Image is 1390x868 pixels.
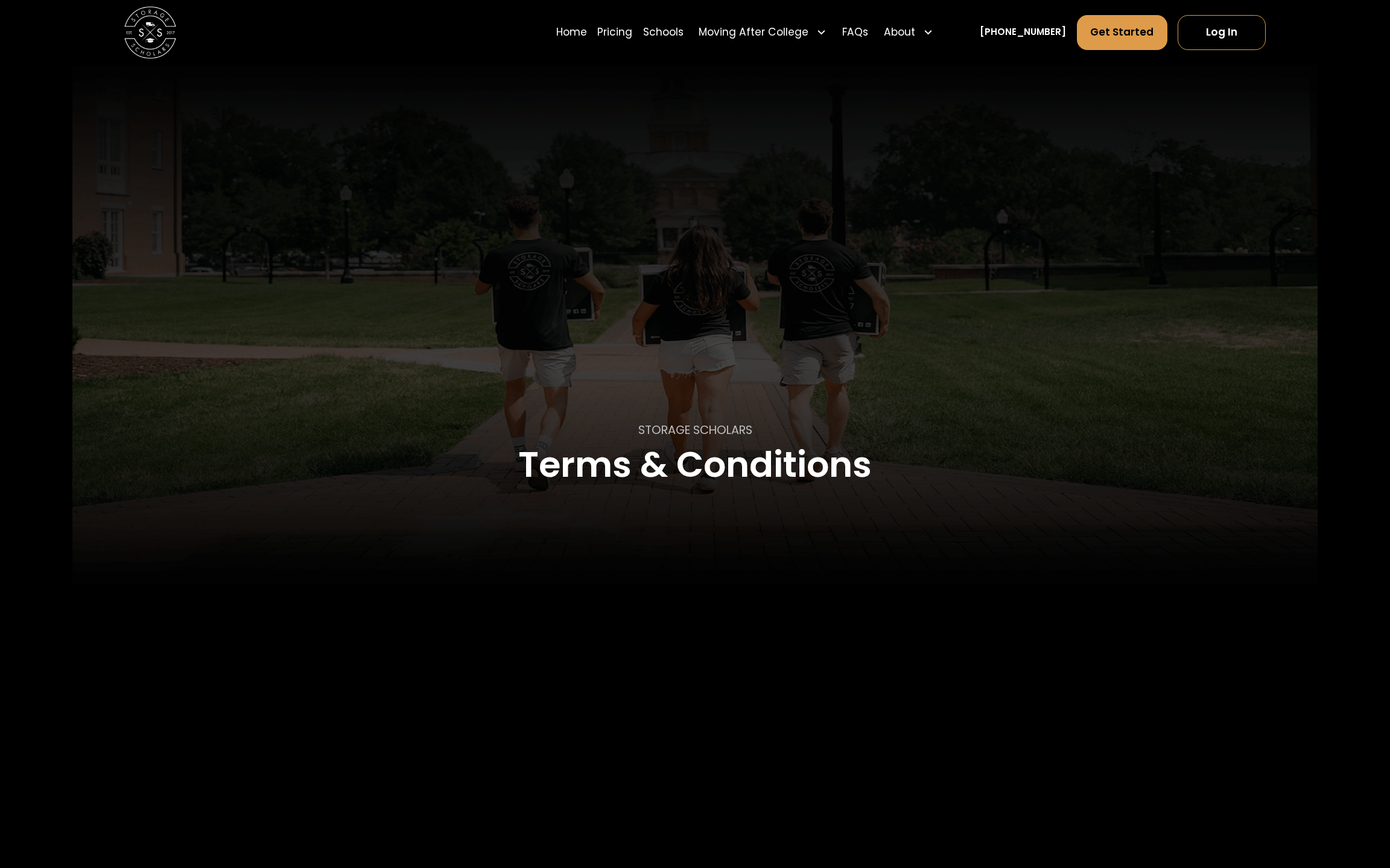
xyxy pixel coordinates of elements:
a: Log In [1178,15,1266,50]
div: Moving After College [694,14,832,51]
a: Pricing [597,14,632,51]
a: Schools [643,14,684,51]
a: [PHONE_NUMBER] [980,25,1066,39]
div: Moving After College [699,25,808,40]
h1: Terms & Conditions [518,445,872,484]
a: Get Started [1077,15,1167,50]
img: Storage Scholars main logo [124,7,176,58]
a: Home [556,14,587,51]
div: About [878,14,938,51]
div: About [884,25,915,40]
p: STORAGE SCHOLARS [638,421,752,439]
a: FAQs [842,14,868,51]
